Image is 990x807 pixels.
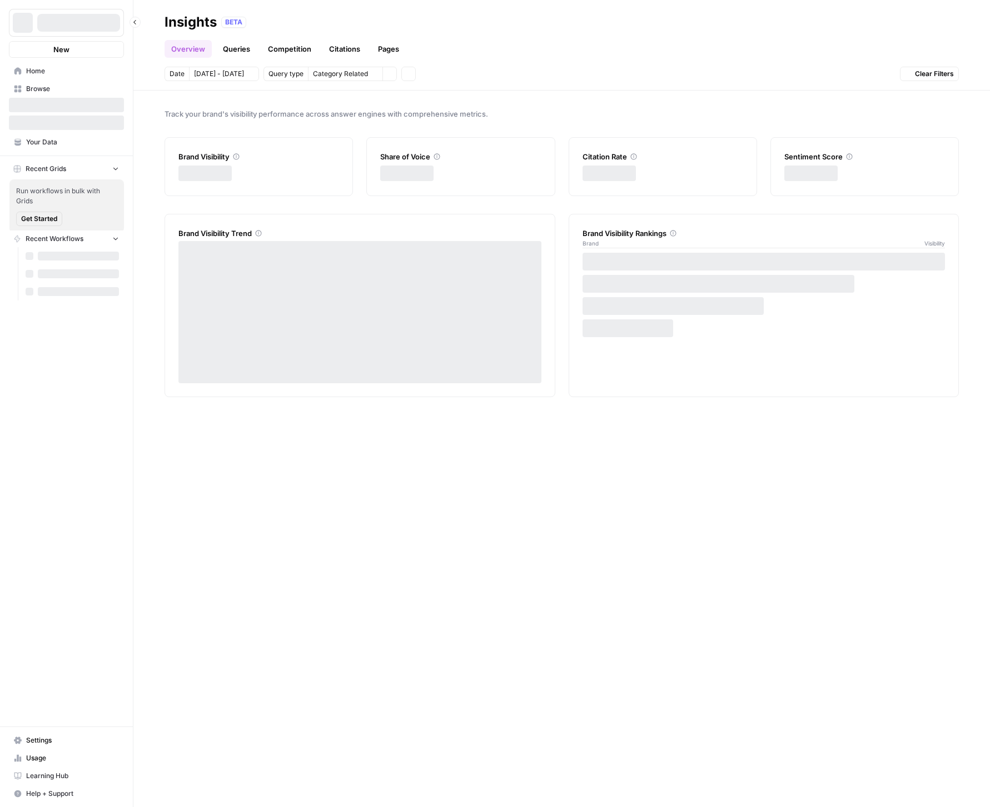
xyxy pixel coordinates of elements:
span: Usage [26,753,119,763]
div: Sentiment Score [784,151,945,162]
button: Clear Filters [900,67,959,81]
a: Browse [9,80,124,98]
span: Category Related [313,69,368,79]
span: Track your brand's visibility performance across answer engines with comprehensive metrics. [165,108,959,119]
span: Brand [583,239,599,248]
span: Recent Grids [26,164,66,174]
a: Home [9,62,124,80]
span: New [53,44,69,55]
span: [DATE] - [DATE] [194,69,244,79]
div: Citation Rate [583,151,743,162]
span: Clear Filters [915,69,954,79]
a: Your Data [9,133,124,151]
a: Citations [322,40,367,58]
button: [DATE] - [DATE] [189,67,259,81]
button: Get Started [16,212,62,226]
button: Recent Workflows [9,230,124,247]
span: Your Data [26,137,119,147]
span: Help + Support [26,789,119,799]
span: Run workflows in bulk with Grids [16,186,117,206]
div: BETA [221,17,246,28]
div: Share of Voice [380,151,541,162]
span: Home [26,66,119,76]
span: Learning Hub [26,771,119,781]
div: Brand Visibility Trend [178,228,541,239]
div: Brand Visibility Rankings [583,228,946,239]
button: New [9,41,124,58]
div: Insights [165,13,217,31]
a: Overview [165,40,212,58]
button: Recent Grids [9,161,124,177]
button: Help + Support [9,785,124,803]
span: Get Started [21,214,57,224]
span: Date [170,69,185,79]
span: Recent Workflows [26,234,83,244]
button: Category Related [308,67,382,81]
a: Usage [9,749,124,767]
a: Learning Hub [9,767,124,785]
a: Settings [9,731,124,749]
a: Pages [371,40,406,58]
a: Queries [216,40,257,58]
div: Brand Visibility [178,151,339,162]
span: Visibility [924,239,945,248]
span: Query type [268,69,304,79]
span: Settings [26,735,119,745]
span: Browse [26,84,119,94]
a: Competition [261,40,318,58]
